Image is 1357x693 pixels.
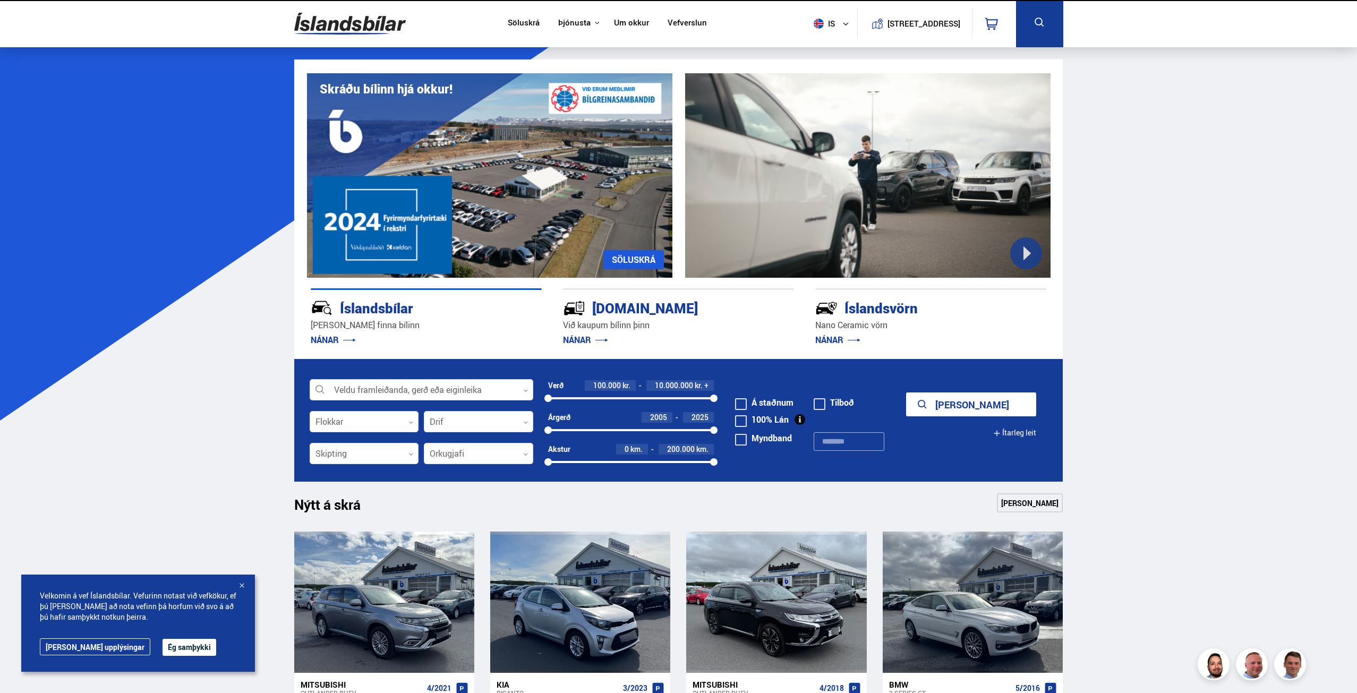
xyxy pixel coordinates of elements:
[735,398,793,407] label: Á staðnum
[40,591,236,622] span: Velkomin á vef Íslandsbílar. Vefurinn notast við vefkökur, ef þú [PERSON_NAME] að nota vefinn þá ...
[820,684,844,692] span: 4/2018
[693,680,815,689] div: Mitsubishi
[892,19,957,28] button: [STREET_ADDRESS]
[311,319,542,331] p: [PERSON_NAME] finna bílinn
[1015,684,1040,692] span: 5/2016
[735,434,792,442] label: Myndband
[630,445,643,454] span: km.
[1237,650,1269,682] img: siFngHWaQ9KaOqBr.png
[548,413,570,422] div: Árgerð
[906,392,1036,416] button: [PERSON_NAME]
[1199,650,1231,682] img: nhp88E3Fdnt1Opn2.png
[1276,650,1308,682] img: FbJEzSuNWCJXmdc-.webp
[563,297,585,319] img: tr5P-W3DuiFaO7aO.svg
[603,250,664,269] a: SÖLUSKRÁ
[668,18,707,29] a: Vefverslun
[692,412,709,422] span: 2025
[548,381,564,390] div: Verð
[320,82,453,96] h1: Skráðu bílinn hjá okkur!
[40,638,150,655] a: [PERSON_NAME] upplýsingar
[623,684,647,692] span: 3/2023
[655,380,693,390] span: 10.000.000
[667,444,695,454] span: 200.000
[563,334,608,346] a: NÁNAR
[563,298,756,316] div: [DOMAIN_NAME]
[427,684,451,692] span: 4/2021
[294,497,379,519] h1: Nýtt á skrá
[863,8,966,39] a: [STREET_ADDRESS]
[815,319,1046,331] p: Nano Ceramic vörn
[548,445,570,454] div: Akstur
[294,6,406,41] img: G0Ugv5HjCgRt.svg
[593,380,621,390] span: 100.000
[497,680,619,689] div: Kia
[735,415,789,424] label: 100% Lán
[809,19,836,29] span: is
[814,19,824,29] img: svg+xml;base64,PHN2ZyB4bWxucz0iaHR0cDovL3d3dy53My5vcmcvMjAwMC9zdmciIHdpZHRoPSI1MTIiIGhlaWdodD0iNT...
[997,493,1063,512] a: [PERSON_NAME]
[301,680,423,689] div: Mitsubishi
[563,319,794,331] p: Við kaupum bílinn þinn
[809,8,857,39] button: is
[695,381,703,390] span: kr.
[993,421,1036,445] button: Ítarleg leit
[704,381,709,390] span: +
[508,18,540,29] a: Söluskrá
[815,297,838,319] img: -Svtn6bYgwAsiwNX.svg
[163,639,216,656] button: Ég samþykki
[814,398,854,407] label: Tilboð
[815,298,1009,316] div: Íslandsvörn
[311,334,356,346] a: NÁNAR
[311,297,333,319] img: JRvxyua_JYH6wB4c.svg
[307,73,672,278] img: eKx6w-_Home_640_.png
[889,680,1011,689] div: BMW
[650,412,667,422] span: 2005
[622,381,630,390] span: kr.
[696,445,709,454] span: km.
[311,298,504,316] div: Íslandsbílar
[625,444,629,454] span: 0
[614,18,649,29] a: Um okkur
[815,334,860,346] a: NÁNAR
[558,18,591,28] button: Þjónusta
